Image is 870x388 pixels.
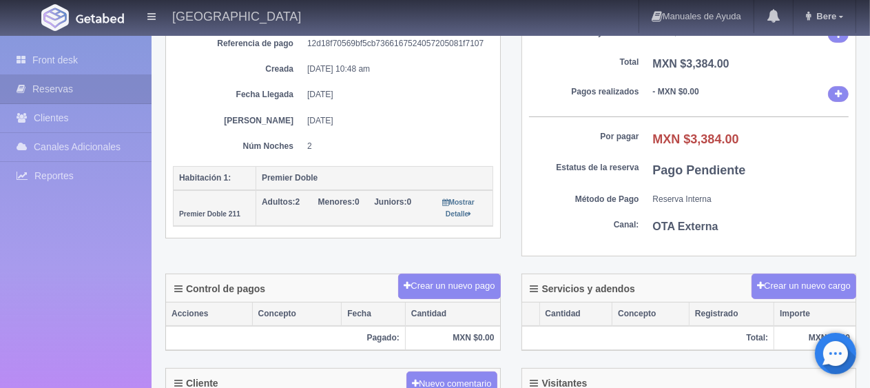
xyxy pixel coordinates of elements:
dd: [DATE] [307,89,483,101]
dt: Núm Noches [183,141,293,152]
th: Pagado: [166,326,405,350]
dt: Por pagar [529,131,639,143]
b: Habitación 1: [179,173,231,183]
b: MXN $3,384.00 [653,132,739,146]
th: MXN $0.00 [774,326,856,350]
th: Cantidad [539,303,612,326]
dd: [DATE] [307,115,483,127]
h4: Servicios y adendos [530,284,635,294]
dt: Total [529,57,639,68]
dd: 2 [307,141,483,152]
dt: [PERSON_NAME] [183,115,293,127]
dt: Creada [183,63,293,75]
strong: Adultos: [262,197,296,207]
a: Mostrar Detalle [443,197,475,218]
strong: Menores: [318,197,355,207]
b: MXN $0.00 [653,28,694,37]
dd: 12d18f70569bf5cb7366167524057205081f7107 [307,38,483,50]
th: Concepto [612,303,690,326]
th: Total: [522,326,774,350]
b: Pago Pendiente [653,163,746,177]
span: Bere [813,11,836,21]
dt: Método de Pago [529,194,639,205]
dd: [DATE] 10:48 am [307,63,483,75]
small: Mostrar Detalle [443,198,475,218]
b: - MXN $0.00 [653,87,699,96]
img: Getabed [41,4,69,31]
th: Importe [774,303,856,326]
th: Premier Doble [256,166,493,190]
dt: Fecha Llegada [183,89,293,101]
th: Concepto [252,303,342,326]
b: OTA Externa [653,221,718,232]
button: Crear un nuevo cargo [752,274,856,299]
small: Premier Doble 211 [179,210,240,218]
th: Fecha [342,303,406,326]
h4: [GEOGRAPHIC_DATA] [172,7,301,24]
strong: Juniors: [374,197,406,207]
span: 2 [262,197,300,207]
dt: Referencia de pago [183,38,293,50]
dt: Canal: [529,219,639,231]
dt: Pagos realizados [529,86,639,98]
dt: Estatus de la reserva [529,162,639,174]
h4: Control de pagos [174,284,265,294]
dd: Reserva Interna [653,194,849,205]
span: 0 [374,197,411,207]
span: 0 [318,197,360,207]
th: Cantidad [405,303,499,326]
th: Acciones [166,303,252,326]
th: Registrado [689,303,774,326]
button: Crear un nuevo pago [398,274,500,299]
b: MXN $3,384.00 [653,58,729,70]
img: Getabed [76,13,124,23]
th: MXN $0.00 [405,326,499,350]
